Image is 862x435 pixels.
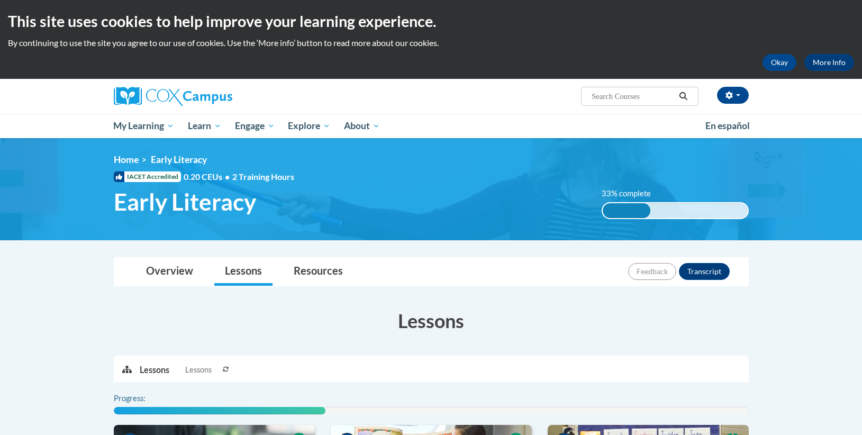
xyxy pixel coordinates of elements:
[114,87,232,106] img: Cox Campus
[602,188,663,200] label: 33% complete
[135,258,204,286] a: Overview
[184,171,232,183] span: 0.20 CEUs
[675,90,691,103] button: Search
[114,393,175,404] label: Progress:
[188,120,221,132] span: Learn
[235,120,275,132] span: Engage
[140,364,169,376] p: Lessons
[698,115,757,137] a: En español
[225,171,230,182] span: •
[114,188,256,216] span: Early Literacy
[114,154,139,165] a: Home
[679,263,730,280] button: Transcript
[113,120,174,132] span: My Learning
[281,114,337,138] a: Explore
[628,263,676,280] button: Feedback
[232,171,294,182] span: 2 Training Hours
[181,114,228,138] a: Learn
[603,203,650,218] div: 33% complete
[151,154,207,165] span: Early Literacy
[705,120,750,131] span: En español
[8,11,854,32] h2: This site uses cookies to help improve your learning experience.
[98,114,765,138] div: Main menu
[288,120,330,132] span: Explore
[228,114,282,138] a: Engage
[283,258,353,286] a: Resources
[344,120,380,132] span: About
[214,258,273,286] a: Lessons
[591,90,675,103] input: Search Courses
[337,114,387,138] a: About
[114,307,749,334] h3: Lessons
[114,87,315,106] a: Cox Campus
[8,37,854,49] p: By continuing to use the site you agree to our use of cookies. Use the ‘More info’ button to read...
[114,171,181,182] span: IACET Accredited
[107,114,182,138] a: My Learning
[763,54,796,71] button: Okay
[804,54,854,71] a: More Info
[717,87,749,104] button: Account Settings
[185,364,212,376] span: Lessons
